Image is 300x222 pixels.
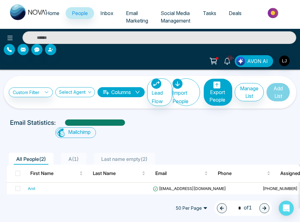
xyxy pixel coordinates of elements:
[151,79,161,89] img: Lead Flow
[88,165,150,182] th: Last Name
[14,156,48,162] span: All People ( 2 )
[147,78,172,106] button: Lead Flow
[100,10,113,16] span: Inbox
[235,55,273,67] button: AVON AI
[213,165,275,182] th: Phone
[153,186,226,191] span: [EMAIL_ADDRESS][DOMAIN_NAME]
[97,87,145,97] button: Columnsdown
[234,204,252,212] span: of 1
[135,90,140,95] span: down
[172,90,188,104] span: Import People
[10,118,56,127] p: Email Statistics:
[72,10,88,16] span: People
[154,7,197,27] a: Social Media Management
[46,10,59,16] span: Home
[39,7,66,19] a: Home
[263,186,297,191] span: [PHONE_NUMBER]
[204,79,232,106] button: Export People
[9,87,53,97] a: Custom Filter
[251,6,296,20] img: Market-place.gif
[10,4,47,20] img: Nova CRM Logo
[227,55,233,61] span: 10+
[235,83,264,101] button: Manage List
[66,7,94,19] a: People
[152,90,163,104] span: Lead Flow
[279,201,294,216] div: Open Intercom Messenger
[236,57,245,66] img: Lead Flow
[218,170,266,177] span: Phone
[222,7,248,19] a: Deals
[28,185,35,192] div: Anit
[220,55,235,66] a: 10+
[171,203,212,213] span: 50 Per Page
[209,89,225,103] span: Export People
[150,165,213,182] th: Email
[229,10,242,16] span: Deals
[203,10,216,16] span: Tasks
[155,170,203,177] span: Email
[197,7,222,19] a: Tasks
[120,7,154,27] a: Email Marketing
[66,156,81,162] span: A ( 1 )
[279,55,290,66] img: User Avatar
[99,156,150,162] span: Last name empty ( 2 )
[93,170,141,177] span: Last Name
[247,57,268,65] span: AVON AI
[161,10,190,24] span: Social Media Management
[94,7,120,19] a: Inbox
[30,170,78,177] span: First Name
[145,78,172,106] a: Lead FlowLead Flow
[68,129,91,135] span: Mailchimp
[25,165,88,182] th: First Name
[126,10,148,24] span: Email Marketing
